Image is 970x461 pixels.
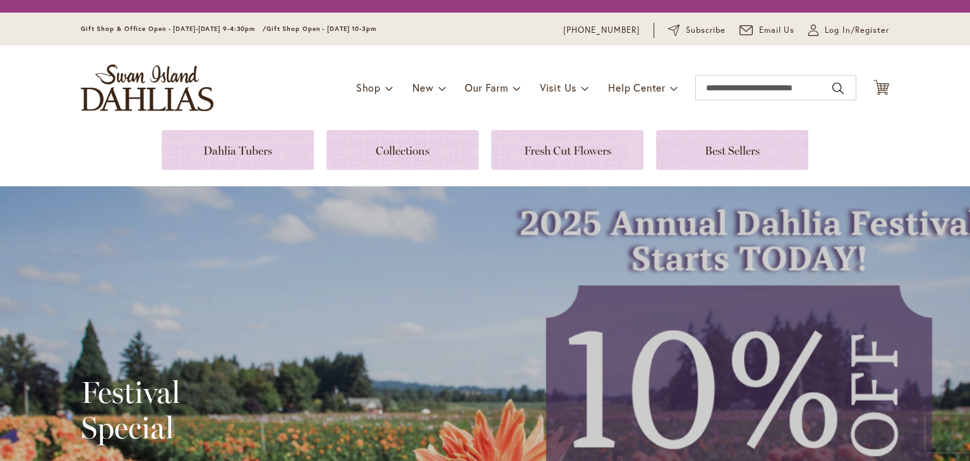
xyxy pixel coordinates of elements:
h2: Festival Special [81,374,409,445]
a: Email Us [739,24,795,37]
a: [PHONE_NUMBER] [563,24,640,37]
span: Help Center [608,81,666,94]
a: Subscribe [668,24,726,37]
span: Gift Shop Open - [DATE] 10-3pm [266,25,376,33]
span: Shop [356,81,381,94]
a: store logo [81,64,213,111]
button: Search [832,78,844,99]
span: Our Farm [465,81,508,94]
span: New [412,81,433,94]
span: Gift Shop & Office Open - [DATE]-[DATE] 9-4:30pm / [81,25,266,33]
span: Subscribe [686,24,726,37]
span: Email Us [759,24,795,37]
a: Log In/Register [808,24,889,37]
span: Log In/Register [825,24,889,37]
span: Visit Us [540,81,577,94]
